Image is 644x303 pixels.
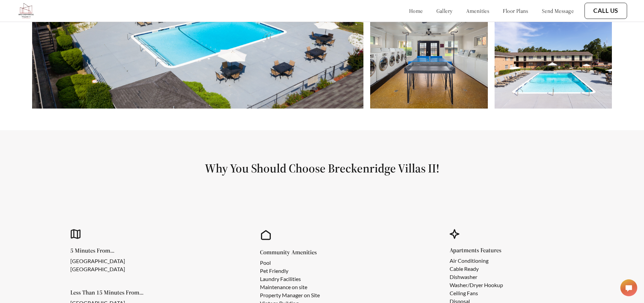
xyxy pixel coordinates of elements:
[503,7,528,14] a: floor plans
[260,267,320,275] li: Pet Friendly
[70,289,178,296] h5: Less Than 15 Minutes From...
[260,291,320,299] li: Property Manager on Site
[70,265,125,273] li: [GEOGRAPHIC_DATA]
[409,7,423,14] a: home
[436,7,453,14] a: gallery
[542,7,574,14] a: send message
[466,7,490,14] a: amenities
[495,12,612,109] img: Alt text
[260,249,331,255] h5: Community Amenities
[16,161,628,176] h1: Why You Should Choose Breckenridge Villas II!
[450,281,503,289] li: Washer/Dryer Hookup
[260,259,320,267] li: Pool
[585,3,627,19] button: Call Us
[450,273,503,281] li: Dishwasher
[593,7,618,15] a: Call Us
[450,289,503,297] li: Ceiling Fans
[450,257,503,265] li: Air Conditioning
[17,2,35,20] img: bv2_logo.png
[260,283,320,291] li: Maintenance on site
[70,248,136,254] h5: 5 Minutes From...
[70,257,125,265] li: [GEOGRAPHIC_DATA]
[370,12,487,109] img: Alt text
[260,275,320,283] li: Laundry Facilities
[450,265,503,273] li: Cable Ready
[450,247,514,253] h5: Apartments Features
